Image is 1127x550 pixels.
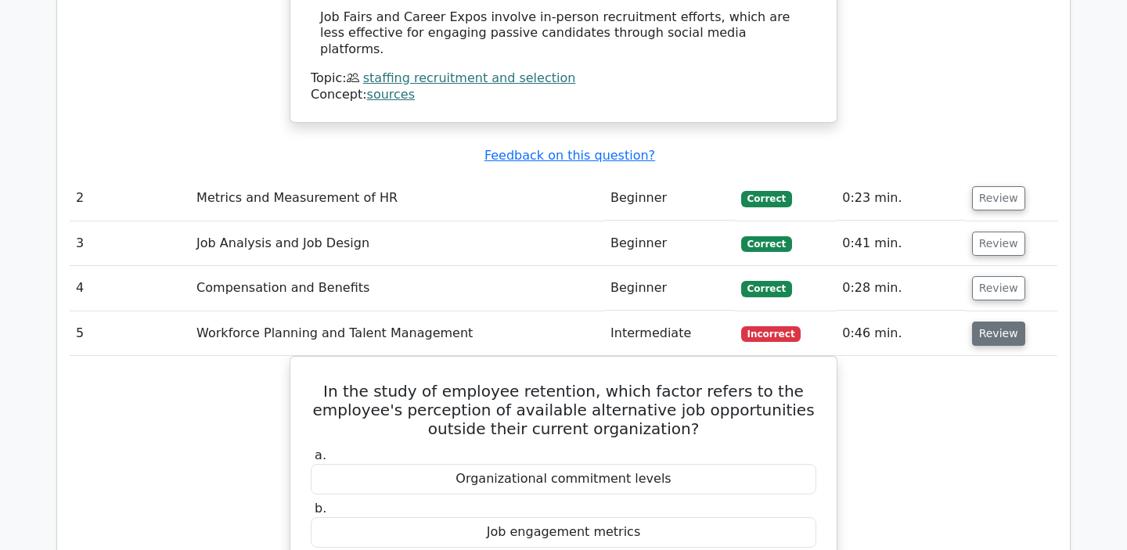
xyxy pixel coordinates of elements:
[311,87,816,103] div: Concept:
[972,232,1025,256] button: Review
[315,448,326,462] span: a.
[604,176,735,221] td: Beginner
[311,464,816,494] div: Organizational commitment levels
[972,276,1025,300] button: Review
[190,311,604,356] td: Workforce Planning and Talent Management
[190,266,604,311] td: Compensation and Benefits
[741,236,792,252] span: Correct
[836,176,965,221] td: 0:23 min.
[604,221,735,266] td: Beginner
[972,322,1025,346] button: Review
[70,266,190,311] td: 4
[311,517,816,548] div: Job engagement metrics
[190,176,604,221] td: Metrics and Measurement of HR
[604,311,735,356] td: Intermediate
[741,191,792,207] span: Correct
[311,70,816,87] div: Topic:
[367,87,415,102] a: sources
[836,266,965,311] td: 0:28 min.
[190,221,604,266] td: Job Analysis and Job Design
[363,70,576,85] a: staffing recruitment and selection
[741,281,792,297] span: Correct
[604,266,735,311] td: Beginner
[70,221,190,266] td: 3
[741,326,801,342] span: Incorrect
[836,221,965,266] td: 0:41 min.
[972,186,1025,210] button: Review
[836,311,965,356] td: 0:46 min.
[484,148,655,163] a: Feedback on this question?
[315,501,326,516] span: b.
[309,382,818,438] h5: In the study of employee retention, which factor refers to the employee's perception of available...
[70,176,190,221] td: 2
[70,311,190,356] td: 5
